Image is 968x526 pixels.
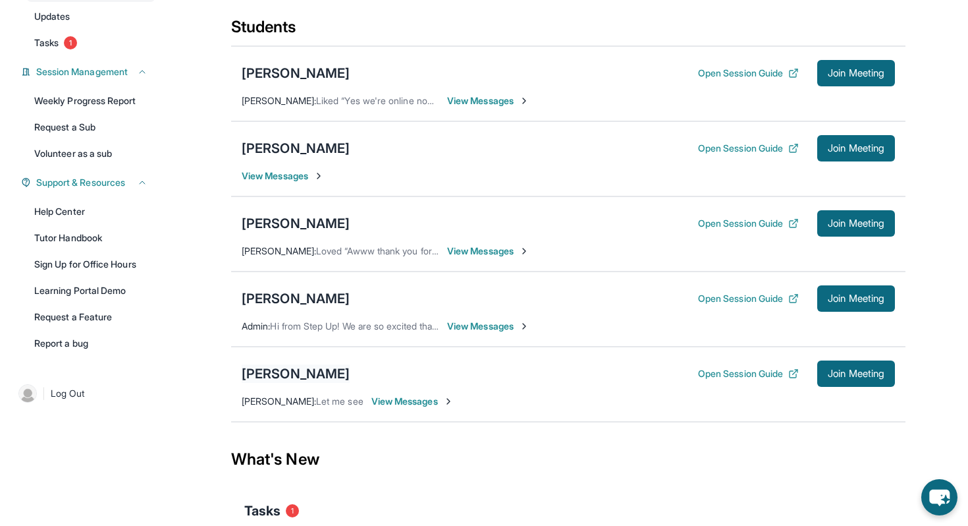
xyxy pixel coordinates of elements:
div: Students [231,16,905,45]
button: Open Session Guide [698,292,799,305]
a: |Log Out [13,379,155,408]
a: Help Center [26,200,155,223]
button: chat-button [921,479,957,515]
span: View Messages [242,169,324,183]
button: Join Meeting [817,135,895,161]
div: [PERSON_NAME] [242,289,350,308]
span: Admin : [242,320,270,332]
span: Join Meeting [828,295,884,303]
a: Tasks1 [26,31,155,55]
span: View Messages [447,94,529,107]
span: View Messages [447,320,529,333]
span: Join Meeting [828,219,884,227]
div: [PERSON_NAME] [242,139,350,158]
a: Report a bug [26,332,155,355]
button: Open Session Guide [698,367,799,380]
span: | [42,386,45,401]
a: Updates [26,5,155,28]
a: Sign Up for Office Hours [26,252,155,276]
span: Liked “Yes we're online now 👍” [316,95,452,106]
span: Let me see [316,395,363,407]
div: [PERSON_NAME] [242,214,350,233]
img: Chevron-Right [443,396,454,407]
button: Join Meeting [817,285,895,312]
button: Support & Resources [31,176,148,189]
span: [PERSON_NAME] : [242,395,316,407]
button: Session Management [31,65,148,78]
span: Log Out [51,387,85,400]
span: Join Meeting [828,144,884,152]
span: [PERSON_NAME] : [242,95,316,106]
span: Updates [34,10,70,23]
span: Tasks [34,36,59,49]
button: Open Session Guide [698,217,799,230]
span: Join Meeting [828,370,884,378]
span: View Messages [447,245,529,258]
button: Open Session Guide [698,67,799,80]
span: Tasks [244,502,281,520]
button: Join Meeting [817,210,895,237]
span: Support & Resources [36,176,125,189]
div: [PERSON_NAME] [242,365,350,383]
span: [PERSON_NAME] : [242,245,316,256]
span: Session Management [36,65,128,78]
img: Chevron-Right [519,321,529,332]
button: Join Meeting [817,361,895,387]
img: Chevron-Right [519,96,529,106]
button: Join Meeting [817,60,895,86]
span: Join Meeting [828,69,884,77]
button: Open Session Guide [698,142,799,155]
span: 1 [286,504,299,517]
img: user-img [18,384,37,403]
a: Request a Feature [26,305,155,329]
div: What's New [231,430,905,488]
span: 1 [64,36,77,49]
a: Volunteer as a sub [26,142,155,165]
span: View Messages [371,395,454,408]
img: Chevron-Right [519,246,529,256]
a: Tutor Handbook [26,226,155,250]
div: [PERSON_NAME] [242,64,350,82]
a: Learning Portal Demo [26,279,155,303]
a: Request a Sub [26,115,155,139]
img: Chevron-Right [313,171,324,181]
a: Weekly Progress Report [26,89,155,113]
